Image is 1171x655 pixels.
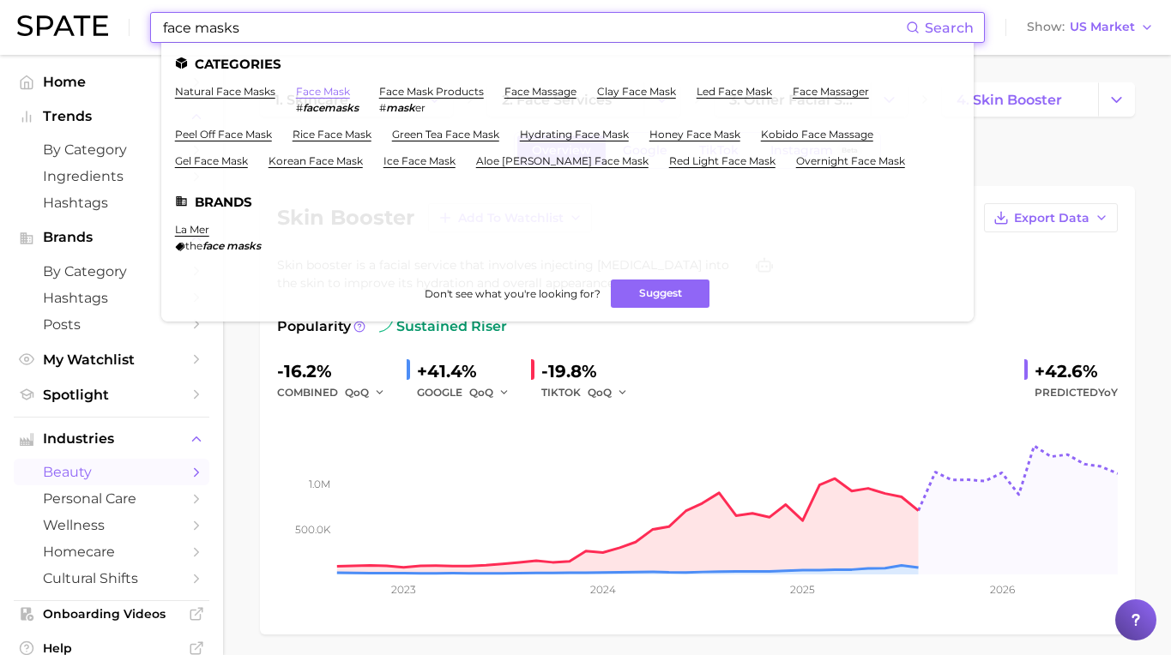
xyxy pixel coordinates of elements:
[425,287,601,300] span: Don't see what you're looking for?
[14,382,209,408] a: Spotlight
[14,485,209,512] a: personal care
[793,85,869,98] a: face massager
[984,203,1118,232] button: Export Data
[589,583,615,596] tspan: 2024
[175,195,960,209] li: Brands
[14,601,209,627] a: Onboarding Videos
[296,85,350,98] a: face mask
[43,141,180,158] span: by Category
[379,316,507,337] span: sustained riser
[469,382,510,403] button: QoQ
[541,358,636,385] div: -19.8%
[14,459,209,485] a: beauty
[1023,16,1158,39] button: ShowUS Market
[43,74,180,90] span: Home
[417,358,517,385] div: +41.4%
[185,239,202,252] span: the
[43,387,180,403] span: Spotlight
[175,128,272,141] a: peel off face mask
[520,128,629,141] a: hydrating face mask
[588,382,629,403] button: QoQ
[14,538,209,565] a: homecare
[43,195,180,211] span: Hashtags
[925,20,974,36] span: Search
[611,279,709,308] button: Suggest
[269,154,363,167] a: korean face mask
[469,385,493,400] span: QoQ
[476,154,649,167] a: aloe [PERSON_NAME] face mask
[202,239,224,252] em: face
[417,382,517,403] div: GOOGLE
[14,69,209,95] a: Home
[43,109,180,124] span: Trends
[989,583,1014,596] tspan: 2026
[43,431,180,447] span: Industries
[175,57,960,71] li: Categories
[43,316,180,333] span: Posts
[597,85,676,98] a: clay face mask
[14,426,209,452] button: Industries
[761,128,873,141] a: kobido face massage
[277,382,393,403] div: combined
[175,154,248,167] a: gel face mask
[43,517,180,533] span: wellness
[386,101,415,114] em: mask
[43,464,180,480] span: beauty
[1027,22,1065,32] span: Show
[175,223,209,236] a: la mer
[588,385,612,400] span: QoQ
[226,239,261,252] em: masks
[277,358,393,385] div: -16.2%
[649,128,740,141] a: honey face mask
[1035,382,1118,403] span: Predicted
[14,512,209,538] a: wellness
[14,136,209,163] a: by Category
[14,104,209,129] button: Trends
[790,583,815,596] tspan: 2025
[14,311,209,338] a: Posts
[43,168,180,184] span: Ingredients
[43,544,180,560] span: homecare
[293,128,371,141] a: rice face mask
[345,382,386,403] button: QoQ
[43,263,180,279] span: by Category
[14,285,209,311] a: Hashtags
[379,101,386,114] span: #
[14,225,209,250] button: Brands
[43,290,180,306] span: Hashtags
[383,154,456,167] a: ice face mask
[379,320,393,334] img: sustained riser
[277,316,351,337] span: Popularity
[345,385,369,400] span: QoQ
[796,154,905,167] a: overnight face mask
[161,13,906,42] input: Search here for a brand, industry, or ingredient
[43,570,180,586] span: cultural shifts
[14,189,209,216] a: Hashtags
[43,490,180,507] span: personal care
[14,565,209,592] a: cultural shifts
[43,230,180,245] span: Brands
[14,163,209,189] a: Ingredients
[175,85,275,98] a: natural face masks
[43,352,180,368] span: My Watchlist
[14,258,209,285] a: by Category
[697,85,772,98] a: led face mask
[391,583,416,596] tspan: 2023
[415,101,426,114] span: er
[1070,22,1135,32] span: US Market
[392,128,499,141] a: green tea face mask
[504,85,576,98] a: face massage
[957,92,1062,108] span: 4. skin booster
[669,154,776,167] a: red light face mask
[14,346,209,373] a: My Watchlist
[379,85,484,98] a: face mask products
[17,15,108,36] img: SPATE
[1098,82,1135,117] button: Change Category
[296,101,303,114] span: #
[1035,358,1118,385] div: +42.6%
[303,101,359,114] em: facemasks
[1098,386,1118,399] span: YoY
[942,82,1098,117] a: 4. skin booster
[43,606,180,622] span: Onboarding Videos
[541,382,636,403] div: TIKTOK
